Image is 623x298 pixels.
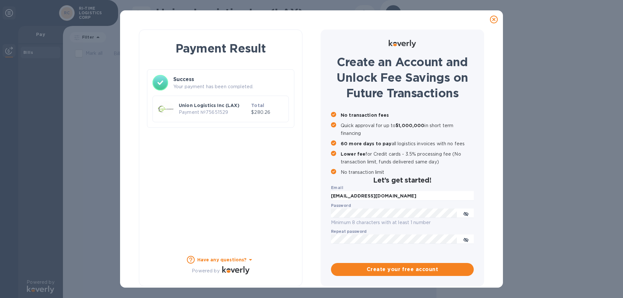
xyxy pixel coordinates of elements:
[341,151,365,157] b: Lower fee
[341,141,392,146] b: 60 more days to pay
[459,207,472,220] button: toggle password visibility
[331,230,367,233] label: Repeat password
[222,266,250,274] img: Logo
[197,257,247,262] b: Have any questions?
[251,109,283,116] p: $280.26
[331,263,474,276] button: Create your free account
[341,168,474,176] p: No transaction limit
[459,233,472,246] button: toggle password visibility
[173,83,289,90] p: Your payment has been completed.
[341,113,389,118] b: No transaction fees
[341,140,474,148] p: all logistics invoices with no fees
[336,266,469,273] span: Create your free account
[341,122,474,137] p: Quick approval for up to in short term financing
[331,219,474,226] p: Minimum 8 characters with at least 1 number
[389,40,416,48] img: Logo
[150,40,292,56] h1: Payment Result
[173,76,289,83] h3: Success
[179,102,249,109] p: Union Logistics Inc (LAX)
[179,109,249,116] p: Payment № 75651529
[331,204,351,208] label: Password
[331,54,474,101] h1: Create an Account and Unlock Fee Savings on Future Transactions
[331,185,343,190] b: Email
[331,176,474,184] h2: Let’s get started!
[331,191,474,201] input: Enter email address
[192,268,219,274] p: Powered by
[251,103,264,108] b: Total
[341,150,474,166] p: for Credit cards - 3.5% processing fee (No transaction limit, funds delivered same day)
[396,123,424,128] b: $1,000,000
